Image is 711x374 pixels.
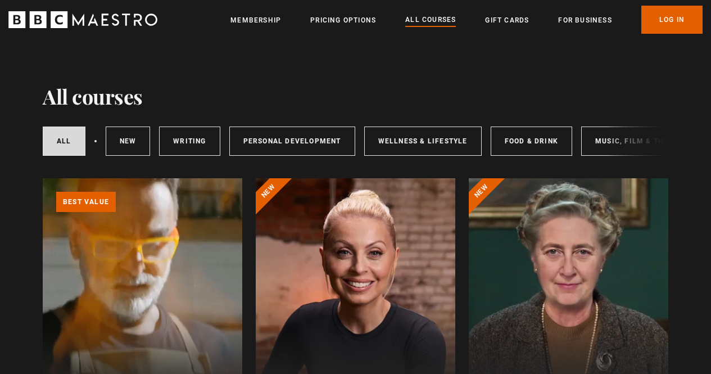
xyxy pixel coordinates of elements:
a: Wellness & Lifestyle [364,127,482,156]
h1: All courses [43,84,143,108]
a: Log In [641,6,703,34]
svg: BBC Maestro [8,11,157,28]
a: Food & Drink [491,127,572,156]
a: Writing [159,127,220,156]
a: Personal Development [229,127,355,156]
nav: Primary [230,6,703,34]
a: Membership [230,15,281,26]
a: Pricing Options [310,15,376,26]
a: All [43,127,85,156]
a: New [106,127,151,156]
a: Music, Film & Theatre [581,127,701,156]
p: Best value [56,192,116,212]
a: All Courses [405,14,456,26]
a: For business [558,15,612,26]
a: Gift Cards [485,15,529,26]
